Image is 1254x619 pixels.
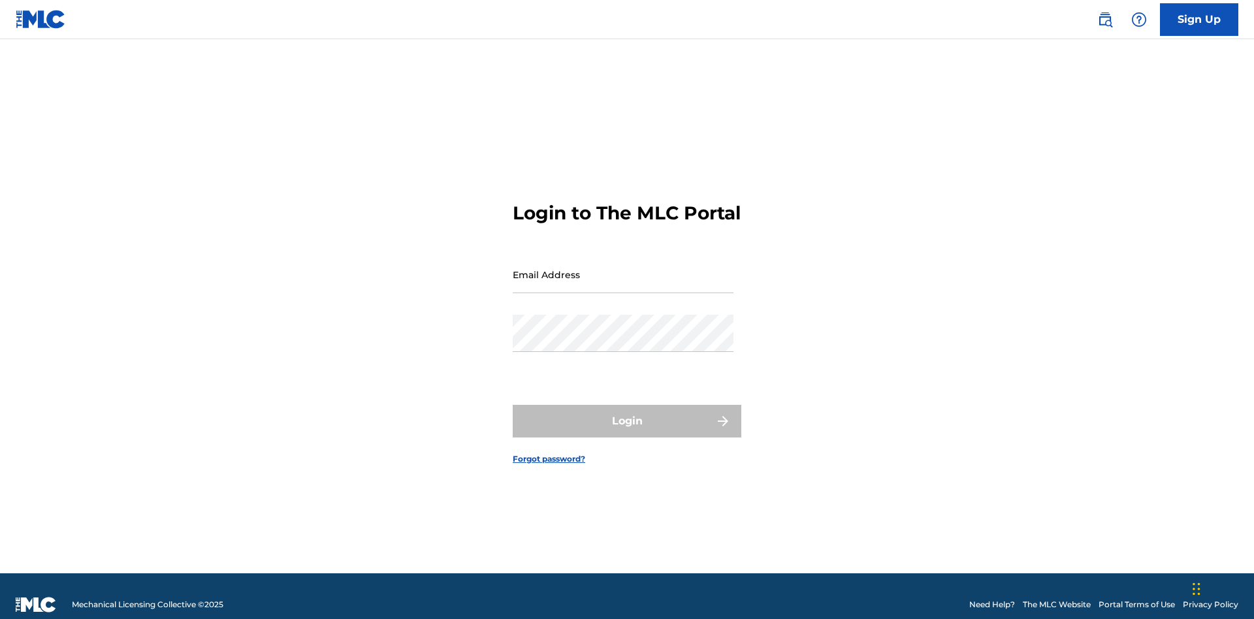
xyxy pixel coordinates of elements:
span: Mechanical Licensing Collective © 2025 [72,599,223,611]
div: Help [1126,7,1152,33]
a: Portal Terms of Use [1099,599,1175,611]
a: Privacy Policy [1183,599,1238,611]
img: MLC Logo [16,10,66,29]
a: Forgot password? [513,453,585,465]
img: search [1097,12,1113,27]
img: logo [16,597,56,612]
a: Sign Up [1160,3,1238,36]
div: Drag [1193,569,1200,609]
h3: Login to The MLC Portal [513,202,741,225]
a: Need Help? [969,599,1015,611]
img: help [1131,12,1147,27]
a: Public Search [1092,7,1118,33]
iframe: Chat Widget [1189,556,1254,619]
a: The MLC Website [1023,599,1091,611]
